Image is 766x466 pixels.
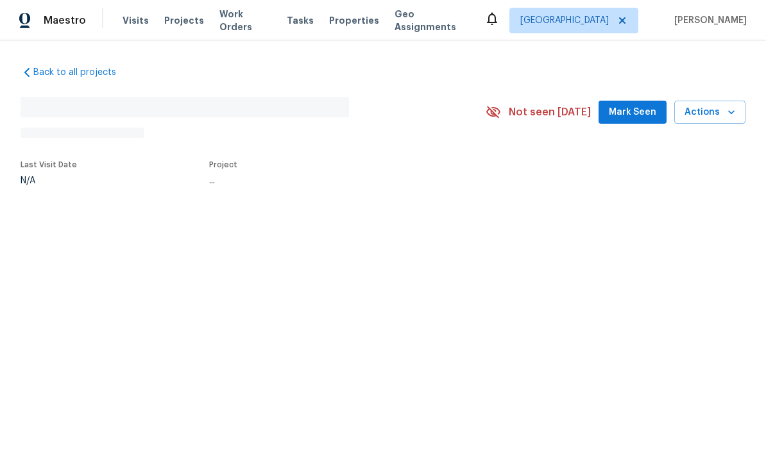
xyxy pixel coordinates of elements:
[123,14,149,27] span: Visits
[44,14,86,27] span: Maestro
[209,161,237,169] span: Project
[209,176,455,185] div: ...
[609,104,656,121] span: Mark Seen
[669,14,747,27] span: [PERSON_NAME]
[329,14,379,27] span: Properties
[509,106,591,119] span: Not seen [DATE]
[599,101,667,124] button: Mark Seen
[21,176,77,185] div: N/A
[21,66,144,79] a: Back to all projects
[674,101,745,124] button: Actions
[685,104,735,121] span: Actions
[21,161,77,169] span: Last Visit Date
[395,8,469,33] span: Geo Assignments
[219,8,271,33] span: Work Orders
[520,14,609,27] span: [GEOGRAPHIC_DATA]
[164,14,204,27] span: Projects
[287,16,314,25] span: Tasks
